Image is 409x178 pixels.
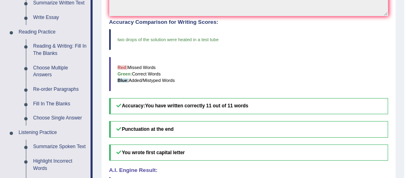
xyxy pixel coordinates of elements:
a: Summarize Spoken Text [30,140,91,154]
b: Green: [118,71,132,76]
b: Blue: [118,78,129,83]
h5: Accuracy: [109,98,388,115]
a: Reading & Writing: Fill In The Blanks [30,39,91,61]
a: Re-order Paragraphs [30,82,91,97]
a: Write Essay [30,10,91,25]
blockquote: Missed Words Correct Words Added/Mistyped Words [109,57,388,91]
h4: Accuracy Comparison for Writing Scores: [109,19,388,25]
h5: Punctuation at the end [109,121,388,138]
a: Fill In The Blanks [30,97,91,111]
h4: A.I. Engine Result: [109,168,388,174]
a: Reading Practice [15,25,91,40]
b: Red: [118,65,128,70]
a: Listening Practice [15,126,91,140]
a: Highlight Incorrect Words [30,154,91,176]
b: You have written correctly 11 out of 11 words [145,103,249,109]
span: two drops of the solution were heated in a test tube [118,37,219,42]
a: Choose Multiple Answers [30,61,91,82]
h5: You wrote first capital letter [109,144,388,161]
a: Choose Single Answer [30,111,91,126]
